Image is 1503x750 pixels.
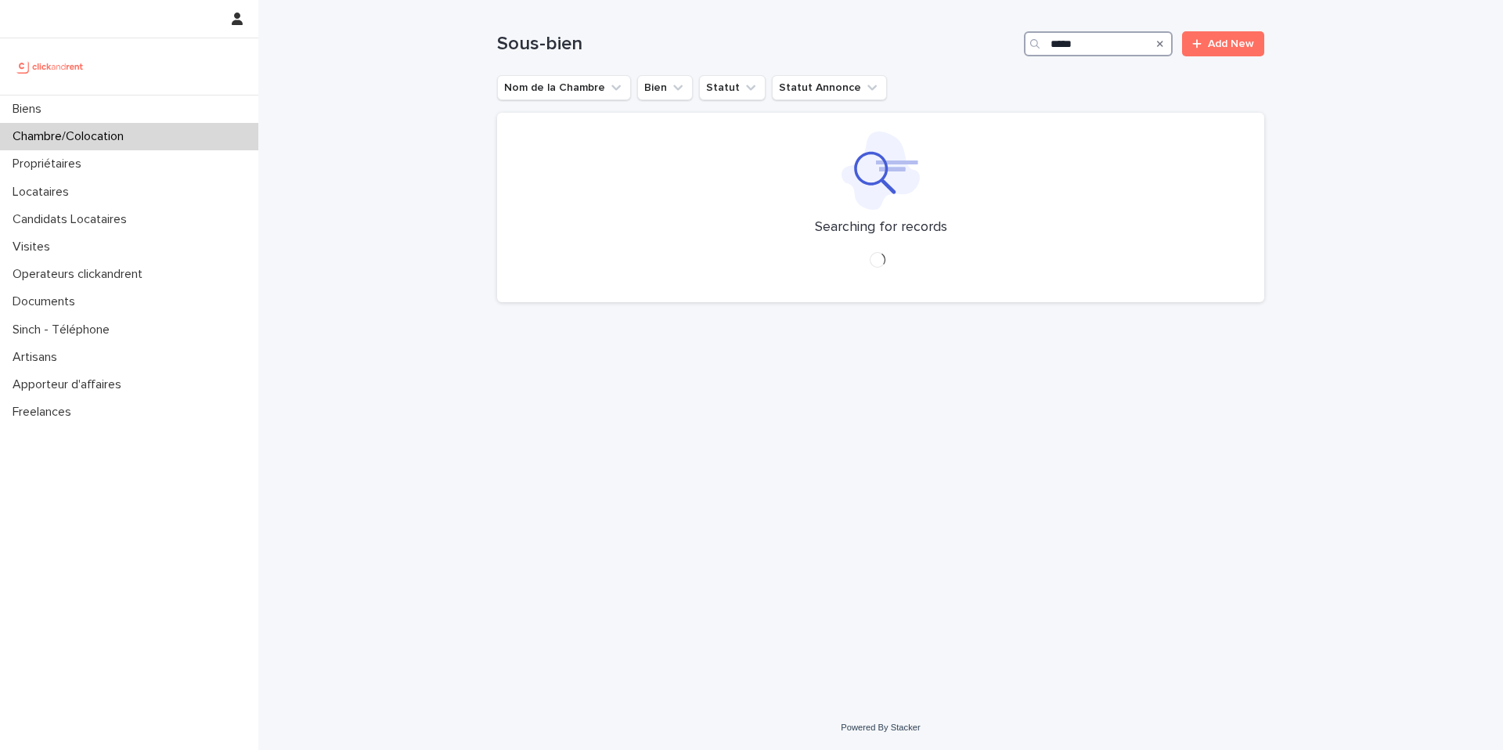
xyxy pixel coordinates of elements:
[6,267,155,282] p: Operateurs clickandrent
[841,723,920,732] a: Powered By Stacker
[1182,31,1264,56] a: Add New
[6,102,54,117] p: Biens
[6,212,139,227] p: Candidats Locataires
[6,240,63,254] p: Visites
[6,294,88,309] p: Documents
[6,157,94,171] p: Propriétaires
[6,129,136,144] p: Chambre/Colocation
[6,377,134,392] p: Apporteur d'affaires
[6,323,122,337] p: Sinch - Téléphone
[6,405,84,420] p: Freelances
[772,75,887,100] button: Statut Annonce
[1208,38,1254,49] span: Add New
[497,75,631,100] button: Nom de la Chambre
[1024,31,1173,56] input: Search
[637,75,693,100] button: Bien
[6,350,70,365] p: Artisans
[699,75,766,100] button: Statut
[497,33,1018,56] h1: Sous-bien
[6,185,81,200] p: Locataires
[13,51,88,82] img: UCB0brd3T0yccxBKYDjQ
[815,219,947,236] p: Searching for records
